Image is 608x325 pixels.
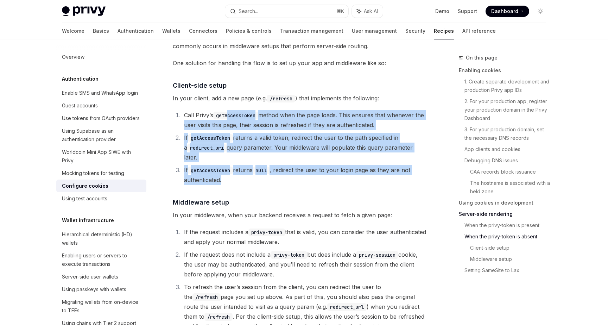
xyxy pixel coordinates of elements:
[62,127,142,144] div: Using Supabase as an authentication provider
[189,23,217,39] a: Connectors
[327,303,367,311] code: redirect_url
[56,167,146,180] a: Mocking tokens for testing
[470,166,552,177] a: CAA records block issuance
[464,76,552,96] a: 1. Create separate development and production Privy app IDs
[162,23,180,39] a: Wallets
[62,114,140,123] div: Use tokens from OAuth providers
[56,180,146,192] a: Configure cookies
[464,144,552,155] a: App clients and cookies
[56,99,146,112] a: Guest accounts
[93,23,109,39] a: Basics
[464,231,552,242] a: When the privy-token is absent
[226,23,272,39] a: Policies & controls
[56,87,146,99] a: Enable SMS and WhatsApp login
[182,227,426,247] li: If the request includes a that is valid, you can consider the user authenticated and apply your n...
[62,53,84,61] div: Overview
[470,254,552,265] a: Middleware setup
[459,208,552,220] a: Server-side rendering
[267,95,295,102] code: /refresh
[62,285,126,294] div: Using passkeys with wallets
[62,273,118,281] div: Server-side user wallets
[62,75,99,83] h5: Authentication
[56,296,146,317] a: Migrating wallets from on-device to TEEs
[182,250,426,279] li: If the request does not include a but does include a cookie, the user may be authenticated, and y...
[352,23,397,39] a: User management
[434,23,454,39] a: Recipes
[213,112,258,119] code: getAccessToken
[225,5,348,18] button: Search...⌘K
[182,110,426,130] li: Call Privy’s method when the page loads. This ensures that whenever the user visits this page, th...
[470,177,552,197] a: The hostname is associated with a held zone
[173,210,426,220] span: In your middleware, when your backend receives a request to fetch a given page:
[491,8,518,15] span: Dashboard
[56,112,146,125] a: Use tokens from OAuth providers
[56,283,146,296] a: Using passkeys with wallets
[173,58,426,68] span: One solution for handling this flow is to set up your app and middleware like so:
[56,146,146,167] a: Worldcoin Mini App SIWE with Privy
[464,96,552,124] a: 2. For your production app, register your production domain in the Privy Dashboard
[62,101,98,110] div: Guest accounts
[173,93,426,103] span: In your client, add a new page (e.g. ) that implements the following:
[459,197,552,208] a: Using cookies in development
[187,144,227,152] code: redirect_uri
[337,8,344,14] span: ⌘ K
[271,251,307,259] code: privy-token
[352,5,383,18] button: Ask AI
[56,228,146,249] a: Hierarchical deterministic (HD) wallets
[62,216,114,225] h5: Wallet infrastructure
[62,194,107,203] div: Using test accounts
[62,148,142,165] div: Worldcoin Mini App SIWE with Privy
[188,167,233,174] code: getAccessToken
[459,65,552,76] a: Enabling cookies
[248,229,285,236] code: privy-token
[56,249,146,270] a: Enabling users or servers to execute transactions
[405,23,425,39] a: Security
[118,23,154,39] a: Authentication
[62,89,138,97] div: Enable SMS and WhatsApp login
[486,6,529,17] a: Dashboard
[62,230,142,247] div: Hierarchical deterministic (HD) wallets
[204,313,233,321] code: /refresh
[182,165,426,185] li: If returns , redirect the user to your login page as they are not authenticated.
[56,270,146,283] a: Server-side user wallets
[458,8,477,15] a: Support
[56,192,146,205] a: Using test accounts
[470,242,552,254] a: Client-side setup
[464,124,552,144] a: 3. For your production domain, set the necessary DNS records
[62,23,84,39] a: Welcome
[364,8,378,15] span: Ask AI
[173,198,229,207] span: Middleware setup
[435,8,449,15] a: Demo
[239,7,258,15] div: Search...
[466,54,498,62] span: On this page
[280,23,343,39] a: Transaction management
[535,6,546,17] button: Toggle dark mode
[462,23,496,39] a: API reference
[356,251,398,259] code: privy-session
[464,265,552,276] a: Setting SameSite to Lax
[56,125,146,146] a: Using Supabase as an authentication provider
[188,134,233,142] code: getAccessToken
[56,51,146,63] a: Overview
[62,298,142,315] div: Migrating wallets from on-device to TEEs
[62,182,108,190] div: Configure cookies
[173,81,227,90] span: Client-side setup
[464,155,552,166] a: Debugging DNS issues
[253,167,270,174] code: null
[62,6,106,16] img: light logo
[464,220,552,231] a: When the privy-token is present
[62,169,124,177] div: Mocking tokens for testing
[182,133,426,162] li: If returns a valid token, redirect the user to the path specified in a query parameter. Your midd...
[62,251,142,268] div: Enabling users or servers to execute transactions
[192,293,221,301] code: /refresh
